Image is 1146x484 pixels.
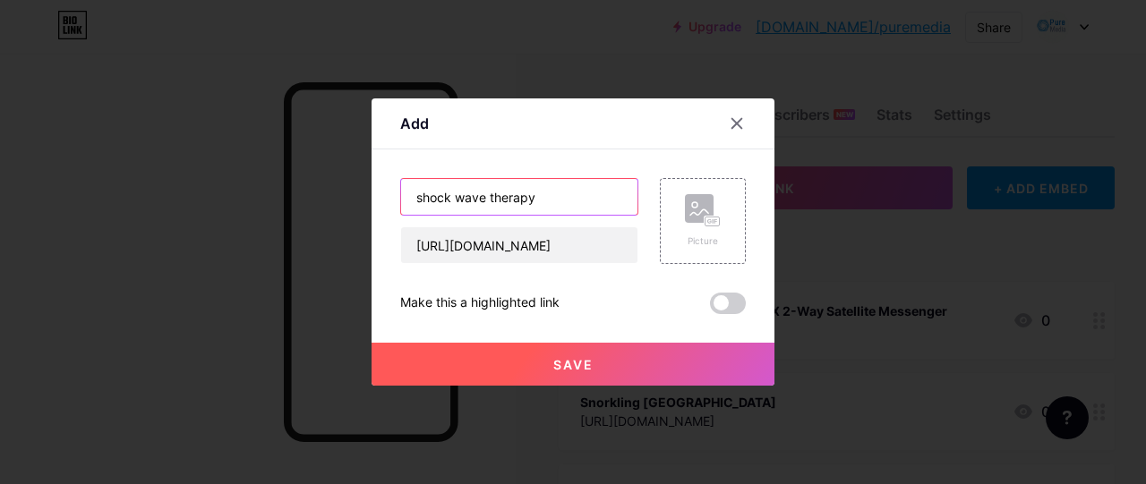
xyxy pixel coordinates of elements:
input: URL [401,227,637,263]
div: Add [400,113,429,134]
span: Save [553,357,594,372]
div: Picture [685,234,721,248]
button: Save [372,343,774,386]
div: Make this a highlighted link [400,293,560,314]
input: Title [401,179,637,215]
